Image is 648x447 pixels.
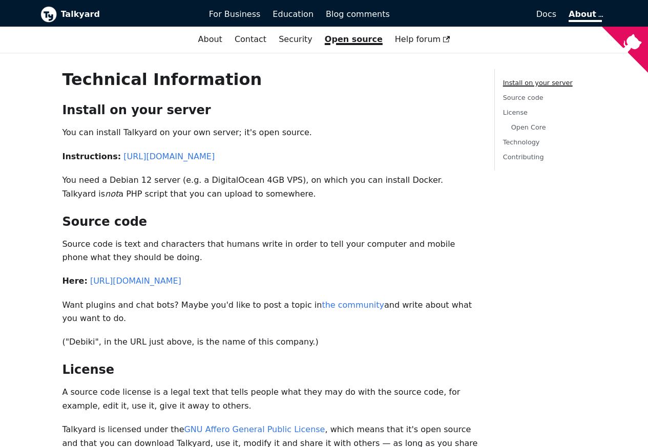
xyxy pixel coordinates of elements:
[395,34,450,44] span: Help forum
[319,31,389,48] a: Open source
[105,189,118,199] em: not
[503,138,540,146] a: Technology
[62,214,477,229] h2: Source code
[123,152,215,161] a: [URL][DOMAIN_NAME]
[320,6,396,23] a: Blog comments
[40,6,195,23] a: Talkyard logoTalkyard
[536,9,556,19] span: Docs
[40,6,57,23] img: Talkyard logo
[266,6,320,23] a: Education
[62,69,477,90] h1: Technical Information
[62,299,477,326] p: Want plugins and chat bots? Maybe you'd like to post a topic in and write about what you want to do.
[184,424,325,434] a: GNU Affero General Public License
[62,276,87,286] strong: Here:
[503,79,573,87] a: Install on your server
[62,386,477,413] p: A source code license is a legal text that tells people what they may do with the source code, fo...
[503,109,528,116] a: License
[503,153,544,161] a: Contributing
[273,9,313,19] span: Education
[62,174,477,201] p: You need a Debian 12 server (e.g. a DigitalOcean 4GB VPS), on which you can install Docker. Talky...
[503,94,544,101] a: Source code
[389,31,456,48] a: Help forum
[90,276,181,286] a: [URL][DOMAIN_NAME]
[62,126,477,139] p: You can install Talkyard on your own server; it's open source.
[62,152,121,161] strong: Instructions:
[62,102,477,118] h2: Install on your server
[203,6,267,23] a: For Business
[228,31,273,48] a: Contact
[273,31,319,48] a: Security
[209,9,261,19] span: For Business
[396,6,562,23] a: Docs
[62,335,477,349] p: ("Debiki", in the URL just above, is the name of this company.)
[62,238,477,265] p: Source code is text and characters that humans write in order to tell your computer and mobile ph...
[62,362,477,377] h2: License
[569,9,601,22] a: About
[61,8,195,21] b: Talkyard
[322,300,384,310] a: the community
[326,9,390,19] span: Blog comments
[511,123,546,131] a: Open Core
[192,31,228,48] a: About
